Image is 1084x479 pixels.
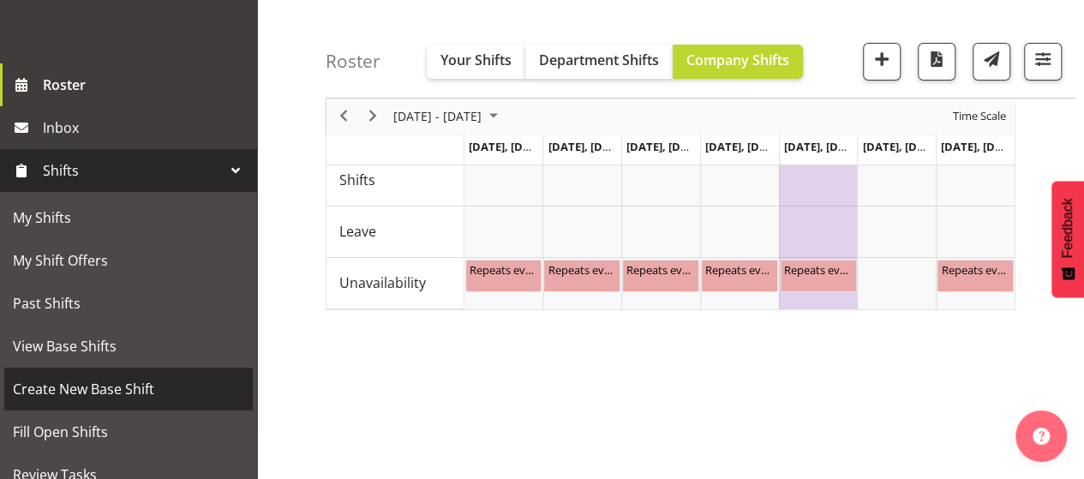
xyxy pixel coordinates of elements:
span: Time Scale [951,106,1008,128]
span: Fill Open Shifts [13,419,244,445]
td: Unavailability resource [326,258,464,309]
span: [DATE], [DATE] [862,139,940,154]
span: Roster [43,72,249,98]
div: Unavailability"s event - Repeats every monday, tuesday, wednesday, thursday, friday - Jody Smart ... [543,260,620,292]
td: Shifts resource [326,155,464,207]
span: Shifts [43,158,223,183]
div: Timeline Week of November 10, 2025 [326,85,1015,310]
div: November 10 - 16, 2025 [387,99,508,135]
span: [DATE], [DATE] [626,139,704,154]
div: Repeats every [DATE], [DATE], [DATE], [DATE], [DATE] - [PERSON_NAME] ( ) [784,260,853,278]
span: [DATE], [DATE] [784,139,862,154]
a: Fill Open Shifts [4,410,253,453]
a: My Shift Offers [4,239,253,282]
div: next period [358,99,387,135]
a: View Base Shifts [4,325,253,368]
div: Repeats every [DATE], [DATE], [DATE], [DATE], [DATE] - [PERSON_NAME] ( ) [548,260,616,278]
table: Timeline Week of November 10, 2025 [464,155,1015,309]
span: Inbox [43,115,249,141]
span: Past Shifts [13,290,244,316]
span: Feedback [1060,198,1075,258]
span: Your Shifts [440,51,512,69]
span: Unavailability [339,272,426,293]
a: Create New Base Shift [4,368,253,410]
div: Unavailability"s event - Repeats every monday, tuesday, wednesday, thursday, friday - Jody Smart ... [465,260,542,292]
div: previous period [329,99,358,135]
span: [DATE], [DATE] [705,139,783,154]
div: Unavailability"s event - Repeats every monday, tuesday, wednesday, thursday, friday - Jody Smart ... [780,260,857,292]
button: Filter Shifts [1024,43,1062,81]
div: Repeats every [DATE], [DATE], [DATE], [DATE], [DATE] - [PERSON_NAME] ( ) [470,260,538,278]
h4: Roster [326,51,380,71]
a: Past Shifts [4,282,253,325]
span: [DATE] - [DATE] [392,106,483,128]
span: [DATE], [DATE] [469,139,547,154]
button: Department Shifts [525,45,673,79]
span: Shifts [339,170,375,190]
button: Send a list of all shifts for the selected filtered period to all rostered employees. [973,43,1010,81]
span: Create New Base Shift [13,376,244,402]
td: Leave resource [326,207,464,258]
button: Feedback - Show survey [1051,181,1084,297]
span: [DATE], [DATE] [941,139,1019,154]
button: Company Shifts [673,45,803,79]
span: My Shifts [13,205,244,231]
span: [DATE], [DATE] [548,139,626,154]
div: Repeats every [DATE] - [PERSON_NAME] ( ) [941,260,1009,278]
span: Company Shifts [686,51,789,69]
button: Download a PDF of the roster according to the set date range. [918,43,955,81]
img: help-xxl-2.png [1033,428,1050,445]
button: Next [362,106,385,128]
span: View Base Shifts [13,333,244,359]
button: Previous [332,106,356,128]
button: August 2025 [391,106,506,128]
div: Repeats every [DATE], [DATE], [DATE], [DATE], [DATE] - [PERSON_NAME] ( ) [626,260,695,278]
div: Unavailability"s event - Repeats every sunday - Richard Freeman Begin From Sunday, November 16, 2... [937,260,1014,292]
button: Your Shifts [427,45,525,79]
button: Add a new shift [863,43,901,81]
a: My Shifts [4,196,253,239]
span: Department Shifts [539,51,659,69]
div: Unavailability"s event - Repeats every monday, tuesday, wednesday, thursday, friday - Jody Smart ... [622,260,699,292]
span: My Shift Offers [13,248,244,273]
button: Time Scale [950,106,1009,128]
div: Unavailability"s event - Repeats every monday, tuesday, wednesday, thursday, friday - Jody Smart ... [701,260,778,292]
span: Leave [339,221,376,242]
div: Repeats every [DATE], [DATE], [DATE], [DATE], [DATE] - [PERSON_NAME] ( ) [705,260,774,278]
